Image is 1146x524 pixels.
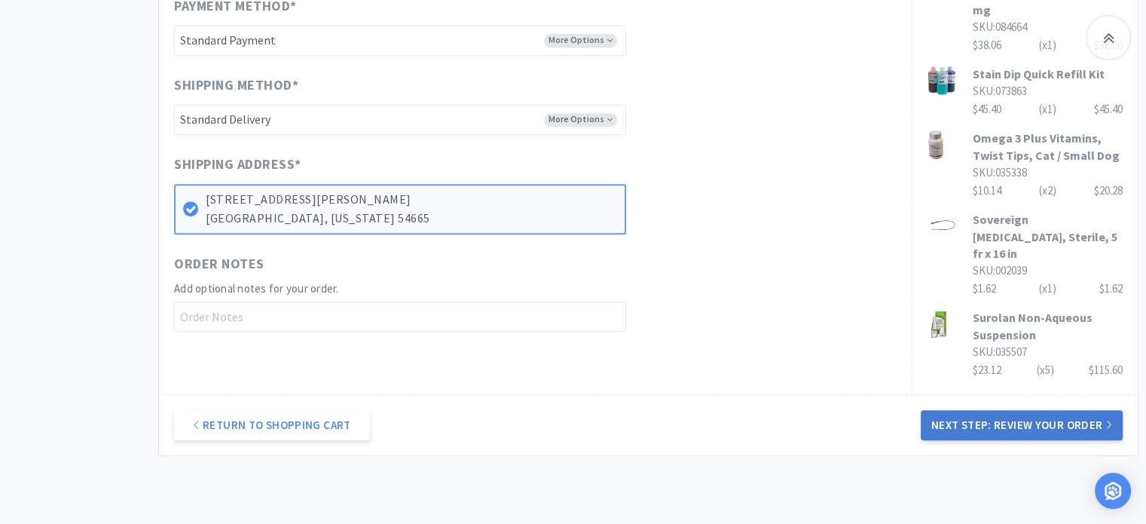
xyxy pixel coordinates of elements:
p: [STREET_ADDRESS][PERSON_NAME] [206,190,617,210]
img: 7360cd3cbd9e45e29cb0b16d070948df_32177.png [927,309,948,339]
span: SKU: 002039 [973,263,1027,277]
div: $10.14 [973,182,1123,200]
div: $20.28 [1094,182,1123,200]
div: $45.40 [1094,100,1123,118]
div: (x 5 ) [1037,361,1054,379]
input: Order Notes [174,302,626,332]
img: f2304a2d1e0d40b3939aacc284b21565_26060.png [927,211,958,241]
h3: Surolan Non-Aqueous Suspension [973,309,1123,343]
span: Shipping Method * [174,75,298,97]
h3: Stain Dip Quick Refill Kit [973,66,1123,82]
span: SKU: 073863 [973,84,1027,98]
a: Return to Shopping Cart [174,410,370,440]
span: SKU: 035338 [973,165,1027,179]
span: Shipping Address * [174,154,301,176]
div: $1.62 [1099,280,1123,298]
span: Order Notes [174,253,264,275]
div: (x 1 ) [1039,100,1056,118]
div: $115.60 [1089,361,1123,379]
div: $1.62 [973,280,1123,298]
div: $38.06 [973,36,1123,54]
span: SKU: 035507 [973,345,1027,359]
div: $23.12 [973,361,1123,379]
img: 3e569651da614d6d98aee3f8b99c1d7f_450154.png [927,66,956,96]
div: (x 1 ) [1039,280,1056,298]
span: Add optional notes for your order. [174,281,339,296]
h3: Omega 3 Plus Vitamins, Twist Tips, Cat / Small Dog [973,130,1123,164]
span: SKU: 084664 [973,20,1027,34]
div: (x 1 ) [1039,36,1056,54]
p: [GEOGRAPHIC_DATA], [US_STATE] 54665 [206,209,617,228]
div: $45.40 [973,100,1123,118]
button: Next Step: Review Your Order [921,410,1123,440]
div: (x 2 ) [1039,182,1056,200]
div: Open Intercom Messenger [1095,473,1131,509]
h3: Sovereign [MEDICAL_DATA], Sterile, 5 fr x 16 in [973,211,1123,262]
img: 786c957b1d484bfe917b0edee0c90276_32118.png [927,130,944,160]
